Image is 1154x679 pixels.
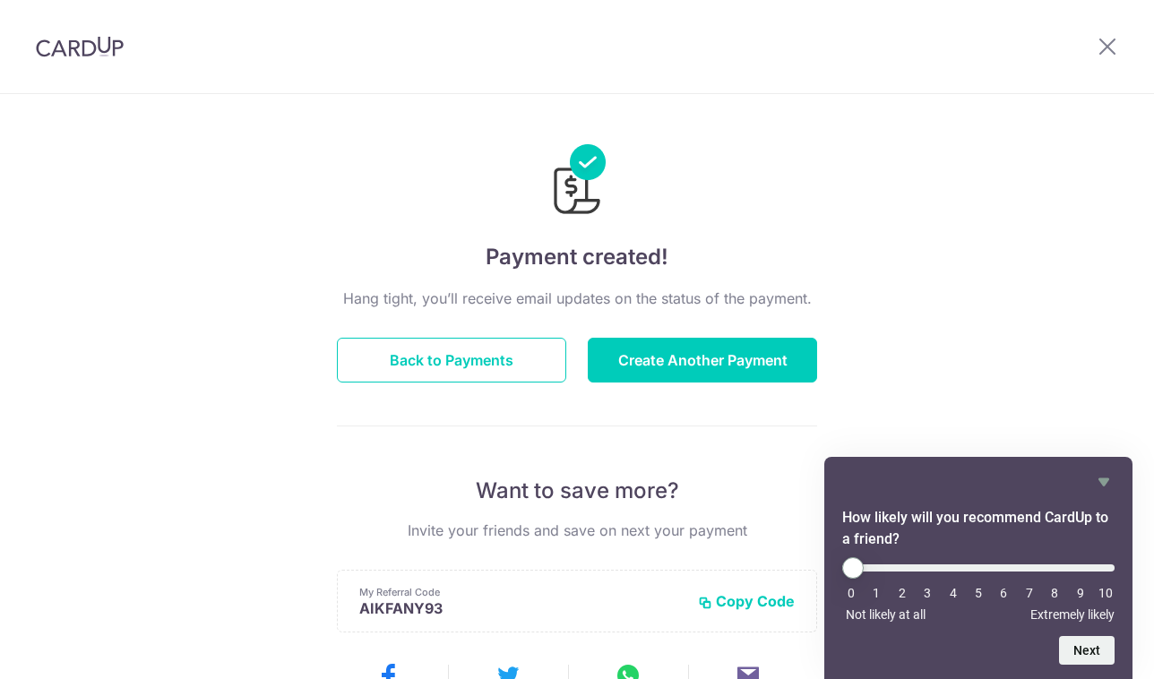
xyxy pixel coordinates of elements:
div: How likely will you recommend CardUp to a friend? Select an option from 0 to 10, with 0 being Not... [842,471,1115,665]
h2: How likely will you recommend CardUp to a friend? Select an option from 0 to 10, with 0 being Not... [842,507,1115,550]
p: AIKFANY93 [359,599,684,617]
li: 7 [1021,586,1038,600]
p: Invite your friends and save on next your payment [337,520,817,541]
li: 4 [944,586,962,600]
img: Payments [548,144,606,219]
div: How likely will you recommend CardUp to a friend? Select an option from 0 to 10, with 0 being Not... [842,557,1115,622]
span: Not likely at all [846,607,926,622]
button: Create Another Payment [588,338,817,382]
span: Extremely likely [1030,607,1115,622]
button: Copy Code [698,592,795,610]
li: 1 [867,586,885,600]
li: 6 [995,586,1012,600]
p: My Referral Code [359,585,684,599]
li: 8 [1046,586,1064,600]
li: 10 [1097,586,1115,600]
p: Want to save more? [337,477,817,505]
button: Back to Payments [337,338,566,382]
li: 0 [842,586,860,600]
li: 2 [893,586,911,600]
button: Next question [1059,636,1115,665]
img: CardUp [36,36,124,57]
li: 9 [1072,586,1089,600]
button: Hide survey [1093,471,1115,493]
li: 5 [969,586,987,600]
p: Hang tight, you’ll receive email updates on the status of the payment. [337,288,817,309]
li: 3 [918,586,936,600]
h4: Payment created! [337,241,817,273]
